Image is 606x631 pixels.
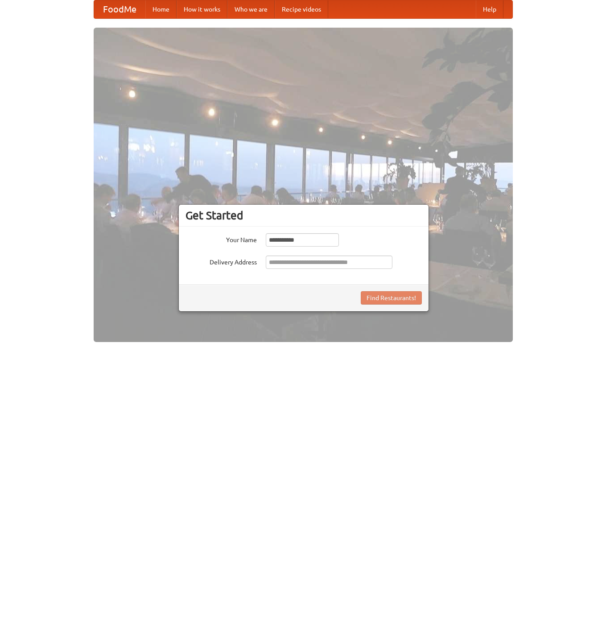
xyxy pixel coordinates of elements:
[186,256,257,267] label: Delivery Address
[361,291,422,305] button: Find Restaurants!
[177,0,227,18] a: How it works
[186,233,257,244] label: Your Name
[476,0,503,18] a: Help
[186,209,422,222] h3: Get Started
[275,0,328,18] a: Recipe videos
[145,0,177,18] a: Home
[94,0,145,18] a: FoodMe
[227,0,275,18] a: Who we are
